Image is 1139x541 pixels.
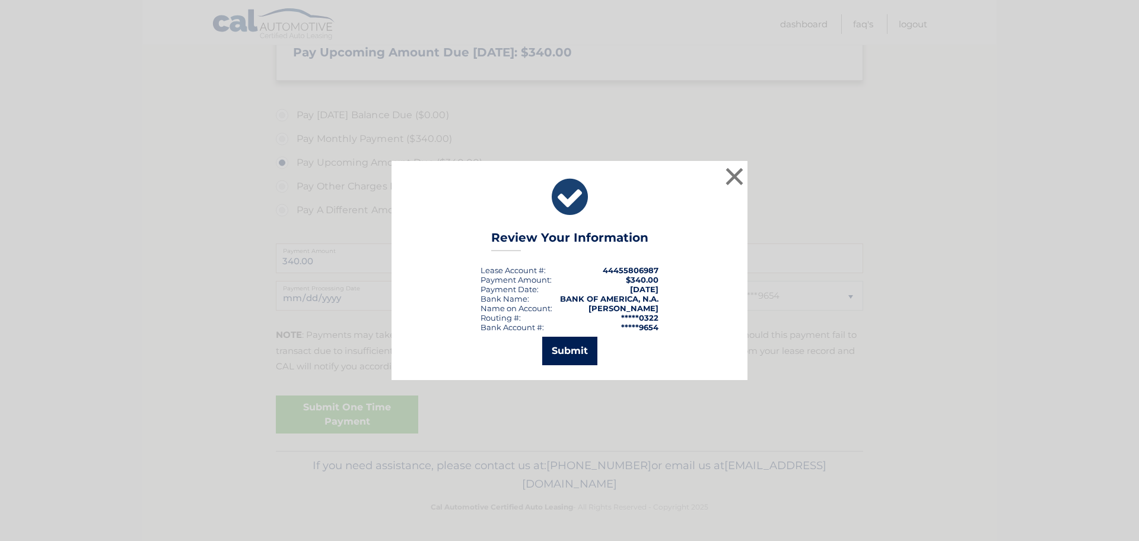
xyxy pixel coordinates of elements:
span: [DATE] [630,284,658,294]
div: Bank Account #: [481,322,544,332]
strong: [PERSON_NAME] [588,303,658,313]
div: Bank Name: [481,294,529,303]
button: × [723,164,746,188]
h3: Review Your Information [491,230,648,251]
div: : [481,284,539,294]
div: Payment Amount: [481,275,552,284]
button: Submit [542,337,597,365]
span: Payment Date [481,284,537,294]
span: $340.00 [626,275,658,284]
strong: 44455806987 [603,265,658,275]
div: Lease Account #: [481,265,546,275]
strong: BANK OF AMERICA, N.A. [560,294,658,303]
div: Name on Account: [481,303,552,313]
div: Routing #: [481,313,521,322]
